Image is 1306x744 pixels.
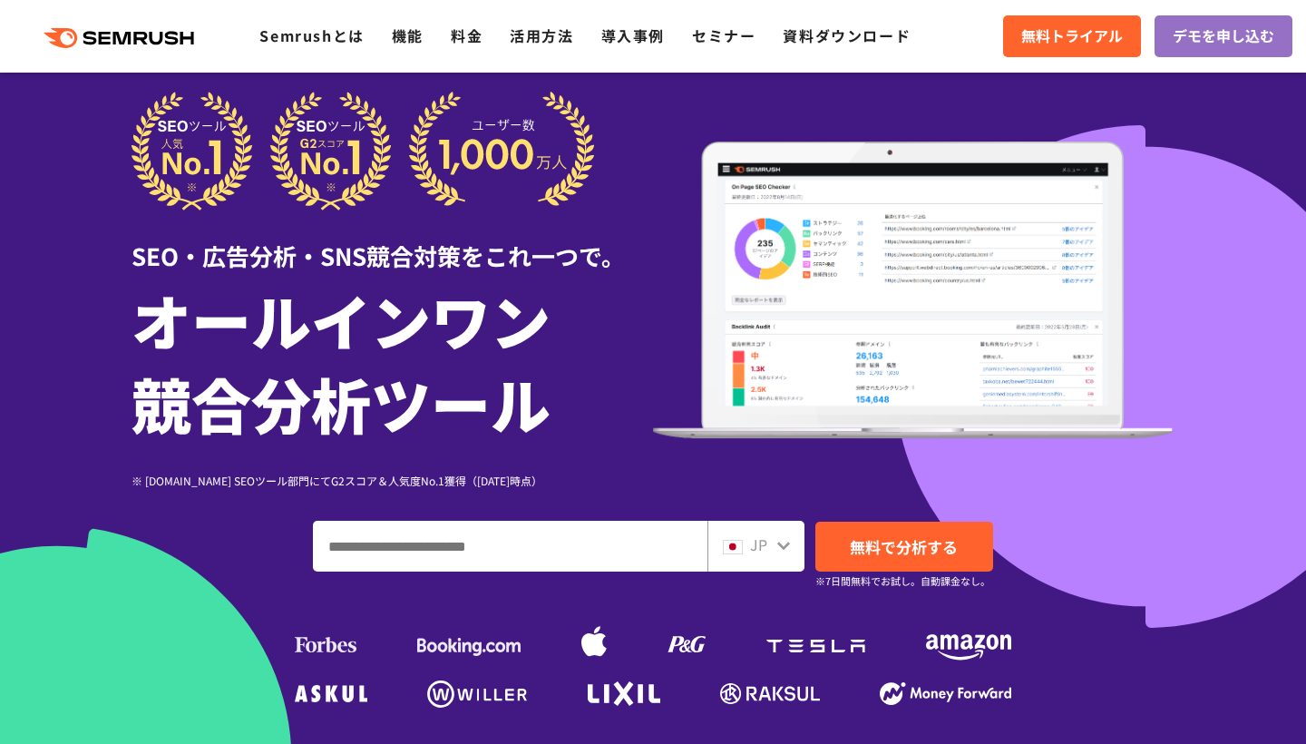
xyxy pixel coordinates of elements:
a: 料金 [451,24,482,46]
a: 無料トライアル [1003,15,1141,57]
a: 導入事例 [601,24,665,46]
div: ※ [DOMAIN_NAME] SEOツール部門にてG2スコア＆人気度No.1獲得（[DATE]時点） [132,472,653,489]
a: 活用方法 [510,24,573,46]
div: SEO・広告分析・SNS競合対策をこれ一つで。 [132,210,653,273]
span: 無料トライアル [1021,24,1123,48]
a: セミナー [692,24,755,46]
a: 無料で分析する [815,522,993,572]
a: 機能 [392,24,424,46]
small: ※7日間無料でお試し。自動課金なし。 [815,573,990,590]
span: JP [750,534,767,555]
a: デモを申し込む [1155,15,1292,57]
span: デモを申し込む [1173,24,1274,48]
a: 資料ダウンロード [783,24,911,46]
input: ドメイン、キーワードまたはURLを入力してください [314,522,707,571]
a: Semrushとは [259,24,364,46]
h1: オールインワン 競合分析ツール [132,278,653,445]
span: 無料で分析する [850,535,958,558]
